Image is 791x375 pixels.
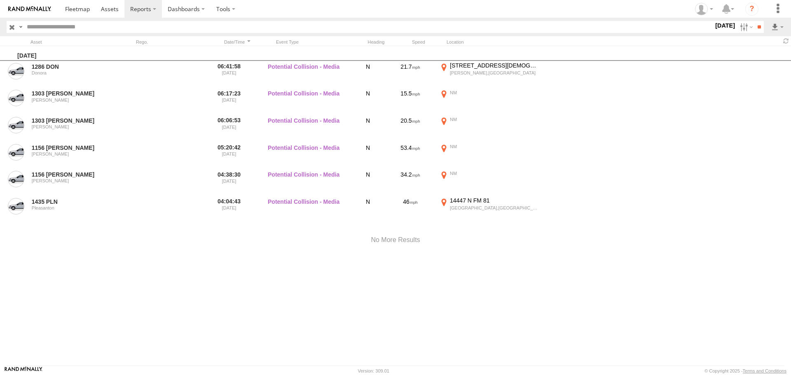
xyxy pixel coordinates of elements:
div: N [353,143,382,168]
div: N [353,197,382,222]
div: Click to Sort [222,39,253,45]
label: Potential Collision - Media [268,197,350,222]
label: Click to View Event Location [438,170,541,195]
div: 46 [386,197,435,222]
a: 1156 [PERSON_NAME] [32,171,112,178]
div: N [353,170,382,195]
label: 06:41:58 [DATE] [213,62,245,87]
span: Refresh [781,37,791,45]
label: Click to View Event Location [438,62,541,87]
label: 06:17:23 [DATE] [213,89,245,114]
div: © Copyright 2025 - [704,368,786,373]
div: Donora [32,70,112,75]
label: 04:38:30 [DATE] [213,170,245,195]
div: 53.4 [386,143,435,168]
div: N [353,116,382,141]
label: Search Query [17,21,24,33]
div: 14447 N FM 81 [450,197,540,204]
div: [PERSON_NAME] [32,151,112,156]
a: 1303 [PERSON_NAME] [32,90,112,97]
label: [DATE] [714,21,737,30]
div: N [353,89,382,114]
label: Potential Collision - Media [268,62,350,87]
label: Click to View Event Location [438,116,541,141]
div: Pleasanton [32,205,112,210]
label: Search Filter Options [737,21,754,33]
div: [PERSON_NAME] [32,178,112,183]
div: Randy Yohe [692,3,716,15]
i: ? [745,2,758,16]
div: NM [450,90,540,95]
a: Visit our Website [5,367,42,375]
div: [PERSON_NAME] [32,98,112,102]
label: Potential Collision - Media [268,89,350,114]
div: 15.5 [386,89,435,114]
div: 20.5 [386,116,435,141]
label: 05:20:42 [DATE] [213,143,245,168]
div: Version: 309.01 [358,368,389,373]
img: rand-logo.svg [8,6,51,12]
label: Potential Collision - Media [268,116,350,141]
div: [PERSON_NAME] [32,124,112,129]
label: Export results as... [770,21,784,33]
a: 1303 [PERSON_NAME] [32,117,112,124]
label: Click to View Event Location [438,143,541,168]
label: Potential Collision - Media [268,170,350,195]
a: 1435 PLN [32,198,112,205]
div: NM [450,116,540,122]
div: 34.2 [386,170,435,195]
div: [STREET_ADDRESS][DEMOGRAPHIC_DATA] [450,62,540,69]
label: 06:06:53 [DATE] [213,116,245,141]
div: NM [450,144,540,149]
div: [PERSON_NAME],[GEOGRAPHIC_DATA] [450,70,540,76]
div: N [353,62,382,87]
label: 04:04:43 [DATE] [213,197,245,222]
div: NM [450,170,540,176]
div: 21.7 [386,62,435,87]
label: Click to View Event Location [438,89,541,114]
div: [GEOGRAPHIC_DATA],[GEOGRAPHIC_DATA] [450,205,540,211]
a: 1286 DON [32,63,112,70]
label: Click to View Event Location [438,197,541,222]
a: Terms and Conditions [743,368,786,373]
label: Potential Collision - Media [268,143,350,168]
a: 1156 [PERSON_NAME] [32,144,112,151]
